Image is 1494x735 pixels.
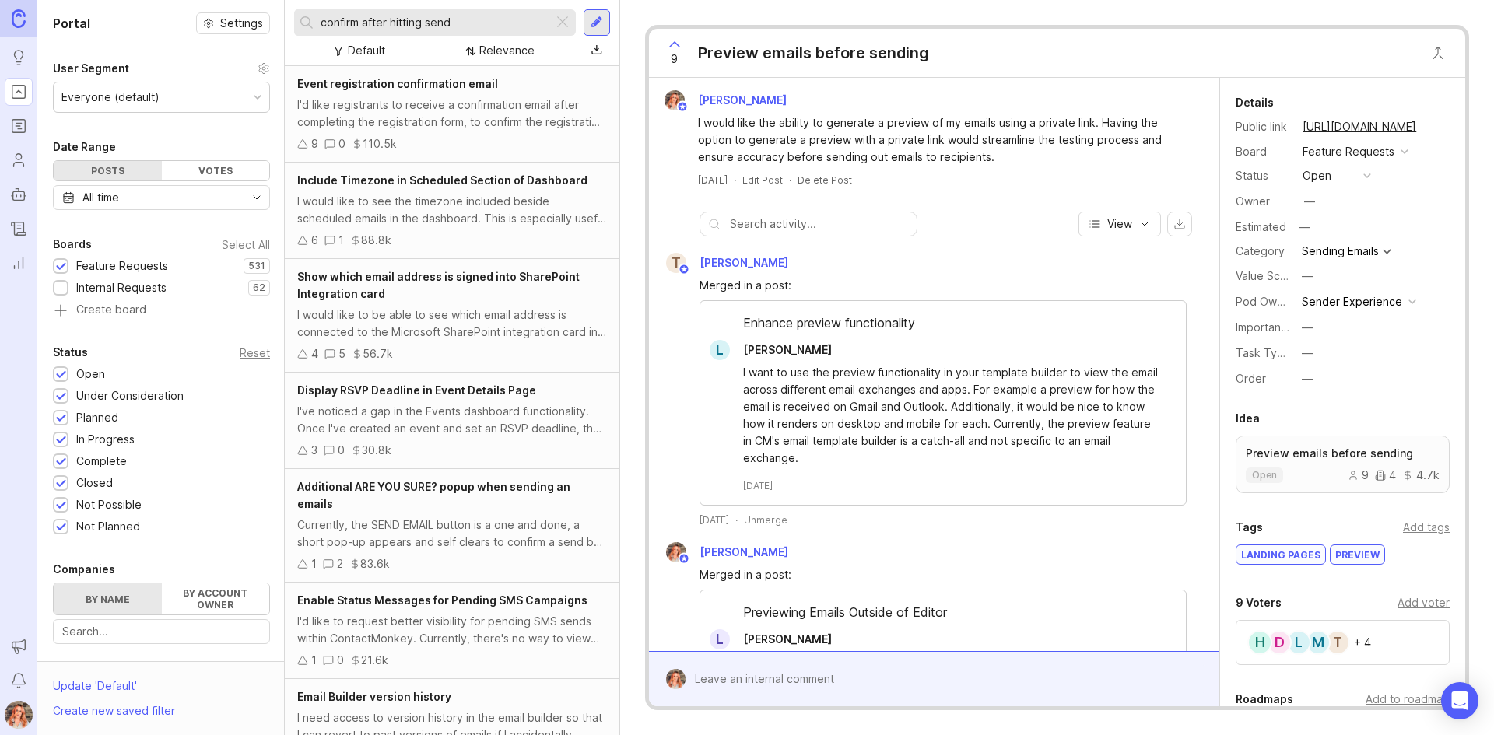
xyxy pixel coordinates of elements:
[248,260,265,272] p: 531
[1422,37,1454,68] button: Close button
[734,173,736,187] div: ·
[1331,545,1384,564] div: preview
[700,340,844,360] a: L[PERSON_NAME]
[730,215,909,233] input: Search activity...
[1236,243,1290,260] div: Category
[240,348,270,357] div: Reset
[1348,470,1369,481] div: 9
[1325,630,1350,655] div: T
[363,135,397,152] div: 110.5k
[700,313,1186,340] div: Enhance preview functionality
[338,135,345,152] div: 0
[5,112,33,140] a: Roadmaps
[196,12,270,34] button: Settings
[1303,143,1394,160] div: Feature Requests
[744,513,787,527] div: Unmerge
[54,583,162,614] label: By name
[710,629,730,649] div: L
[678,553,689,565] img: member badge
[297,403,607,437] div: I've noticed a gap in the Events dashboard functionality. Once I've created an event and set an R...
[661,669,691,689] img: Bronwen W
[54,161,162,180] div: Posts
[743,364,1161,467] div: I want to use the preview functionality in your template builder to view the email across differe...
[657,253,801,273] a: T[PERSON_NAME]
[61,89,160,106] div: Everyone (default)
[337,555,343,572] div: 2
[698,174,728,186] time: [DATE]
[743,632,832,646] span: [PERSON_NAME]
[311,232,318,249] div: 6
[76,409,118,426] div: Planned
[297,77,498,90] span: Event registration confirmation email
[1267,630,1292,655] div: D
[361,232,391,249] div: 88.8k
[311,345,318,362] div: 4
[1286,630,1311,655] div: L
[1403,519,1450,536] div: Add tags
[311,442,317,459] div: 3
[5,701,33,729] button: Bronwen W
[1441,682,1478,719] div: Open Intercom Messenger
[700,277,1187,294] div: Merged in a post:
[700,513,729,527] time: [DATE]
[1236,143,1290,160] div: Board
[222,240,270,249] div: Select All
[244,191,269,204] svg: toggle icon
[53,59,129,78] div: User Segment
[1402,470,1440,481] div: 4.7k
[338,345,345,362] div: 5
[76,279,167,296] div: Internal Requests
[1236,269,1296,282] label: Value Scale
[1252,469,1277,481] p: open
[5,44,33,72] a: Ideas
[1236,320,1294,334] label: Importance
[5,249,33,277] a: Reporting
[1302,319,1313,336] div: —
[297,593,587,607] span: Enable Status Messages for Pending SMS Campaigns
[297,96,607,131] div: I'd like registrants to receive a confirmation email after completing the registration form, to c...
[700,566,1187,583] div: Merged in a post:
[1302,345,1313,362] div: —
[361,652,388,669] div: 21.6k
[5,632,33,660] button: Announcements
[62,623,261,640] input: Search...
[76,257,168,275] div: Feature Requests
[76,387,184,404] div: Under Consideration
[363,345,393,362] div: 56.7k
[297,383,536,397] span: Display RSVP Deadline in Event Details Page
[53,677,137,702] div: Update ' Default '
[698,173,728,187] a: [DATE]
[297,516,607,551] div: Currently, the SEND EMAIL button is a one and done, a short pop-up appears and self clears to con...
[710,340,730,360] div: L
[76,518,140,535] div: Not Planned
[1236,295,1315,308] label: Pod Ownership
[297,193,607,227] div: I would like to see the timezone included beside scheduled emails in the dashboard. This is espec...
[1236,409,1260,428] div: Idea
[285,373,619,469] a: Display RSVP Deadline in Event Details PageI've noticed a gap in the Events dashboard functionali...
[1246,446,1440,461] p: Preview emails before sending
[348,42,385,59] div: Default
[1236,167,1290,184] div: Status
[743,479,773,492] time: [DATE]
[661,542,692,562] img: Bronwen W
[1247,630,1272,655] div: H
[5,215,33,243] a: Changelog
[1236,690,1293,709] div: Roadmaps
[311,135,318,152] div: 9
[678,264,689,275] img: member badge
[1236,118,1290,135] div: Public link
[53,138,116,156] div: Date Range
[285,259,619,373] a: Show which email address is signed into SharePoint Integration cardI would like to be able to see...
[285,469,619,583] a: Additional ARE YOU SURE? popup when sending an emailsCurrently, the SEND EMAIL button is a one an...
[53,235,92,254] div: Boards
[1236,518,1263,537] div: Tags
[297,690,451,703] span: Email Builder version history
[285,583,619,679] a: Enable Status Messages for Pending SMS CampaignsI'd like to request better visibility for pending...
[53,560,115,579] div: Companies
[1398,594,1450,611] div: Add voter
[1236,372,1266,385] label: Order
[1302,293,1402,310] div: Sender Experience
[338,232,344,249] div: 1
[1354,637,1371,648] div: + 4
